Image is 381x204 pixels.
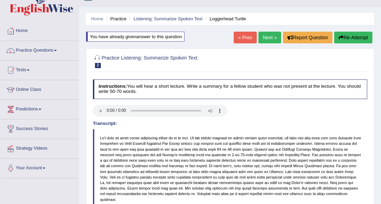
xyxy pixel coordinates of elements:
[283,32,332,43] button: Report Question
[95,63,101,68] span: 2
[0,139,79,156] a: Strategy Videos
[91,16,103,21] a: Home
[134,16,202,21] a: Listening: Summarize Spoken Text
[0,100,79,117] a: Predictions
[93,121,368,126] h4: Transcript:
[0,159,79,176] a: Your Account
[204,15,246,22] li: Loggerhead Turtle
[93,79,368,99] h4: You will hear a short lecture. Write a summary for a fellow student who was not present at the le...
[0,21,79,39] a: Home
[258,32,281,43] a: Next »
[98,84,127,89] b: Instructions:
[0,80,79,97] a: Online Class
[234,32,256,43] a: « Prev
[0,61,79,78] a: Tests
[0,119,79,137] a: Success Stories
[86,32,184,42] div: You have already given answer to this question
[93,54,263,68] h2: Practice Listening: Summarize Spoken Text
[0,41,79,58] a: Practice Questions
[334,32,372,43] button: Re-Attempt
[104,15,126,22] li: Practice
